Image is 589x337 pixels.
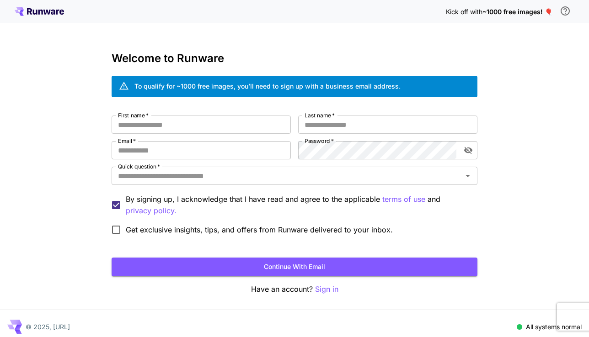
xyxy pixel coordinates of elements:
label: Password [305,137,334,145]
p: All systems normal [526,322,582,332]
label: First name [118,111,149,119]
p: privacy policy. [126,205,177,216]
button: By signing up, I acknowledge that I have read and agree to the applicable and privacy policy. [382,194,425,205]
label: Last name [305,111,335,119]
label: Quick question [118,163,160,170]
button: Continue with email [112,258,477,276]
button: In order to qualify for free credit, you need to sign up with a business email address and click ... [556,2,574,20]
span: Get exclusive insights, tips, and offers from Runware delivered to your inbox. [126,224,393,235]
p: terms of use [382,194,425,205]
button: toggle password visibility [460,142,477,158]
button: Open [461,169,474,182]
button: Sign in [315,284,338,295]
label: Email [118,137,136,145]
p: © 2025, [URL] [26,322,70,332]
h3: Welcome to Runware [112,52,477,65]
span: Kick off with [446,8,482,16]
button: By signing up, I acknowledge that I have read and agree to the applicable terms of use and [126,205,177,216]
div: To qualify for ~1000 free images, you’ll need to sign up with a business email address. [134,81,401,91]
span: ~1000 free images! 🎈 [482,8,552,16]
p: Have an account? [112,284,477,295]
p: By signing up, I acknowledge that I have read and agree to the applicable and [126,194,470,216]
